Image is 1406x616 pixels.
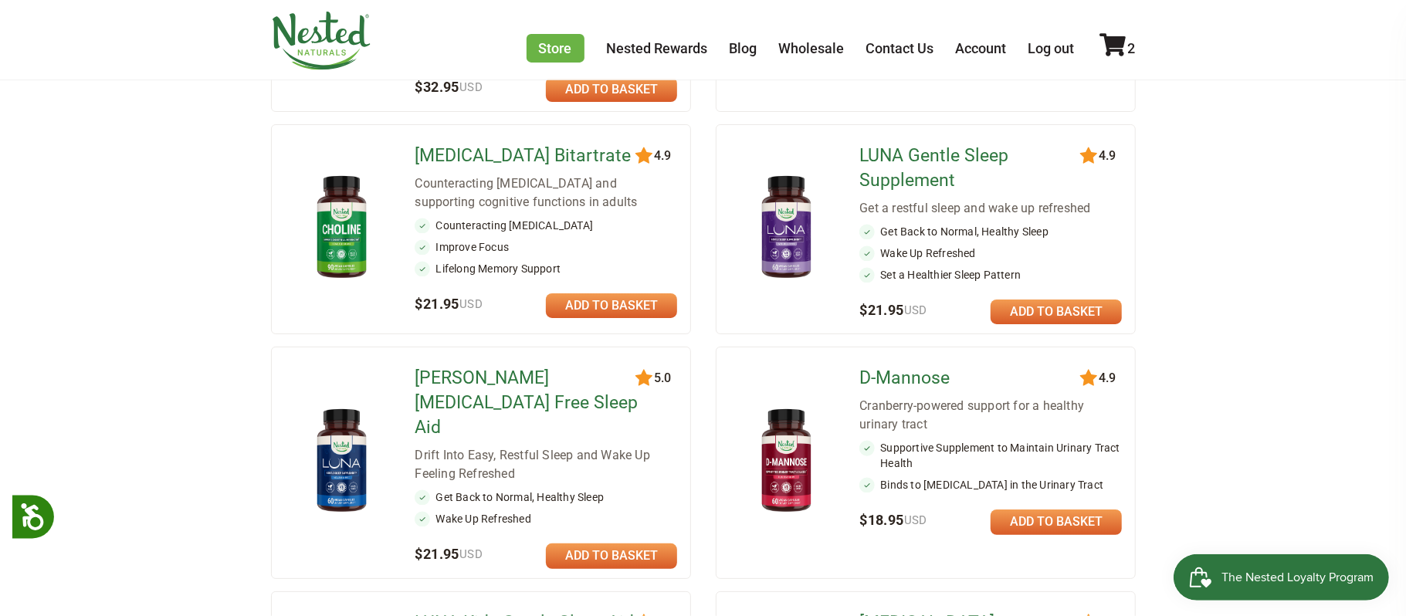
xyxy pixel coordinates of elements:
div: Get a restful sleep and wake up refreshed [859,199,1122,218]
a: Nested Rewards [607,40,708,56]
a: [PERSON_NAME] [MEDICAL_DATA] Free Sleep Aid [415,366,638,440]
img: Nested Naturals [271,12,371,70]
a: Store [527,34,584,63]
span: USD [459,547,483,561]
span: $18.95 [859,512,927,528]
a: [MEDICAL_DATA] Bitartrate [415,144,638,168]
li: Set a Healthier Sleep Pattern [859,267,1122,283]
li: Binds to [MEDICAL_DATA] in the Urinary Tract [859,477,1122,492]
span: $21.95 [415,546,483,562]
li: Wake Up Refreshed [415,511,677,526]
li: Get Back to Normal, Healthy Sleep [415,489,677,505]
a: Wholesale [779,40,845,56]
img: LUNA Melatonin Free Sleep Aid [296,402,387,520]
span: 2 [1128,40,1136,56]
li: Improve Focus [415,239,677,255]
a: Blog [730,40,757,56]
div: Cranberry-powered support for a healthy urinary tract [859,397,1122,434]
span: $32.95 [415,79,483,95]
a: Log out [1028,40,1075,56]
img: Choline Bitartrate [296,169,387,287]
span: USD [459,80,483,94]
span: USD [904,303,927,317]
a: 2 [1100,40,1136,56]
span: USD [459,297,483,311]
li: Counteracting [MEDICAL_DATA] [415,218,677,233]
li: Get Back to Normal, Healthy Sleep [859,224,1122,239]
img: LUNA Gentle Sleep Supplement [741,169,832,287]
li: Supportive Supplement to Maintain Urinary Tract Health [859,440,1122,471]
img: D-Mannose [741,402,832,520]
div: Counteracting [MEDICAL_DATA] and supporting cognitive functions in adults [415,174,677,212]
span: $21.95 [415,296,483,312]
li: Lifelong Memory Support [415,261,677,276]
span: $21.95 [859,302,927,318]
a: Account [956,40,1007,56]
li: Wake Up Refreshed [859,245,1122,261]
a: LUNA Gentle Sleep Supplement [859,144,1082,193]
a: Contact Us [866,40,934,56]
iframe: Button to open loyalty program pop-up [1174,554,1391,601]
span: USD [904,513,927,527]
a: D-Mannose [859,366,1082,391]
div: Drift Into Easy, Restful Sleep and Wake Up Feeling Refreshed [415,446,677,483]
